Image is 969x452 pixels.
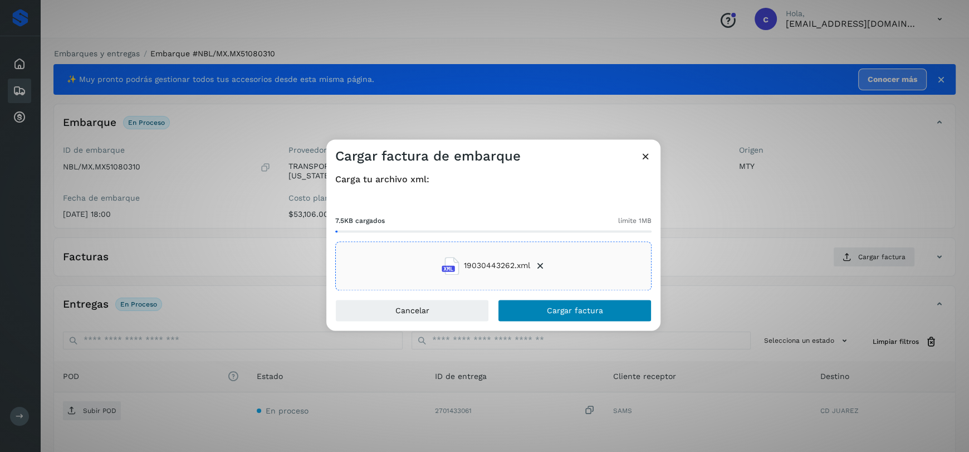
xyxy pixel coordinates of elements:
button: Cancelar [335,299,489,322]
span: 7.5KB cargados [335,216,385,226]
span: Cargar factura [547,307,603,314]
h4: Carga tu archivo xml: [335,174,652,184]
button: Cargar factura [498,299,652,322]
span: límite 1MB [618,216,652,226]
h3: Cargar factura de embarque [335,148,521,164]
span: Cancelar [395,307,429,314]
span: 19030443262.xml [464,260,530,272]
